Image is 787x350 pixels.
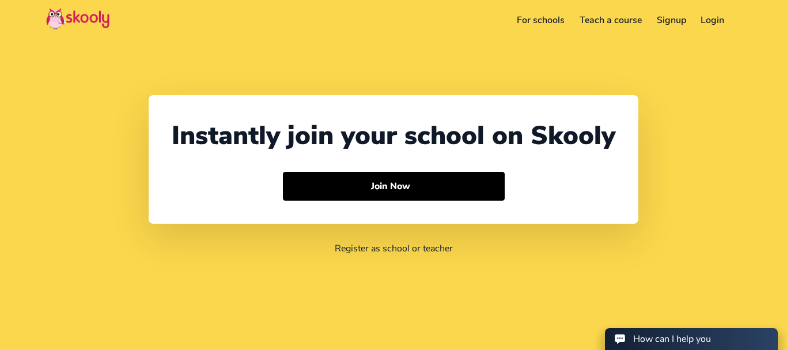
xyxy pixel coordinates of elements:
button: Join Now [283,172,505,201]
a: Signup [649,11,694,29]
a: Login [693,11,732,29]
div: Instantly join your school on Skooly [172,118,615,153]
a: For schools [510,11,573,29]
a: Teach a course [572,11,649,29]
a: Register as school or teacher [335,242,453,255]
img: Skooly [46,7,109,30]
